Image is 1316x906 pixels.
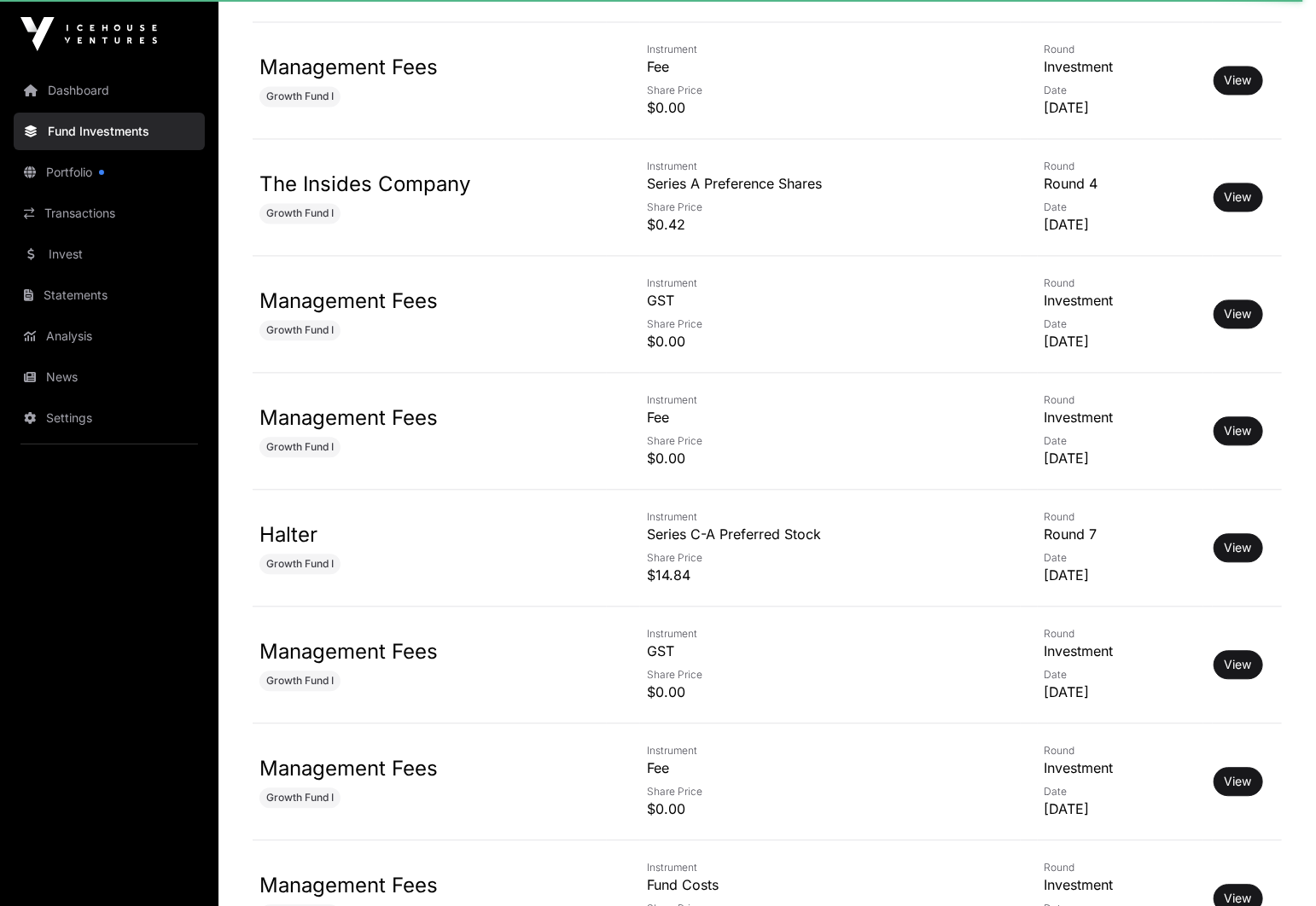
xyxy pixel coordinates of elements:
[647,43,1014,56] p: Instrument
[647,744,1014,758] p: Instrument
[259,54,600,81] p: Management Fees
[1045,97,1197,118] p: [DATE]
[1045,173,1197,194] p: Round 4
[1045,641,1197,661] p: Investment
[647,56,1014,77] p: Fee
[1225,189,1252,206] a: View
[1214,416,1263,445] button: View
[259,755,600,782] p: Management Fees
[1045,160,1197,173] p: Round
[1045,627,1197,641] p: Round
[647,448,1014,468] p: $0.00
[1045,682,1197,702] p: [DATE]
[1225,656,1252,673] a: View
[1045,434,1197,448] p: Date
[1045,758,1197,778] p: Investment
[647,861,1014,874] p: Instrument
[1045,200,1197,214] p: Date
[266,557,334,571] span: Growth Fund I
[1045,214,1197,235] p: [DATE]
[1045,785,1197,799] p: Date
[1045,524,1197,544] p: Round 7
[266,791,334,804] span: Growth Fund I
[259,638,600,665] p: Management Fees
[1045,290,1197,311] p: Investment
[1045,317,1197,331] p: Date
[1225,422,1252,439] a: View
[647,84,1014,97] p: Share Price
[647,785,1014,799] p: Share Price
[1214,767,1263,796] button: View
[647,510,1014,524] p: Instrument
[647,200,1014,214] p: Share Price
[1045,565,1197,585] p: [DATE]
[14,113,205,150] a: Fund Investments
[1214,183,1263,212] button: View
[647,799,1014,819] p: $0.00
[266,440,334,454] span: Growth Fund I
[647,317,1014,331] p: Share Price
[14,154,205,191] a: Portfolio
[266,90,334,103] span: Growth Fund I
[647,407,1014,427] p: Fee
[259,404,600,432] p: Management Fees
[14,399,205,437] a: Settings
[14,195,205,232] a: Transactions
[647,276,1014,290] p: Instrument
[1045,331,1197,351] p: [DATE]
[1045,551,1197,565] p: Date
[14,235,205,273] a: Invest
[259,287,600,315] p: Management Fees
[1231,824,1316,906] iframe: Chat Widget
[647,331,1014,351] p: $0.00
[647,682,1014,702] p: $0.00
[1225,539,1252,556] a: View
[647,641,1014,661] p: GST
[1225,72,1252,89] a: View
[647,758,1014,778] p: Fee
[14,317,205,355] a: Analysis
[14,72,205,109] a: Dashboard
[1045,393,1197,407] p: Round
[266,674,334,688] span: Growth Fund I
[259,171,470,196] a: The Insides Company
[1045,744,1197,758] p: Round
[1214,66,1263,95] button: View
[14,276,205,314] a: Statements
[1045,874,1197,895] p: Investment
[1225,305,1252,322] a: View
[1214,299,1263,328] button: View
[14,358,205,396] a: News
[266,206,334,220] span: Growth Fund I
[647,97,1014,118] p: $0.00
[259,522,317,547] a: Halter
[1214,533,1263,562] button: View
[1045,861,1197,874] p: Round
[1045,43,1197,56] p: Round
[1045,510,1197,524] p: Round
[1045,84,1197,97] p: Date
[647,874,1014,895] p: Fund Costs
[1045,56,1197,77] p: Investment
[647,524,1014,544] p: Series C-A Preferred Stock
[647,160,1014,173] p: Instrument
[1045,276,1197,290] p: Round
[647,290,1014,311] p: GST
[647,627,1014,641] p: Instrument
[647,434,1014,448] p: Share Price
[259,872,600,899] p: Management Fees
[266,323,334,337] span: Growth Fund I
[1045,448,1197,468] p: [DATE]
[647,393,1014,407] p: Instrument
[1045,799,1197,819] p: [DATE]
[1045,668,1197,682] p: Date
[647,668,1014,682] p: Share Price
[647,173,1014,194] p: Series A Preference Shares
[647,551,1014,565] p: Share Price
[20,17,157,51] img: Icehouse Ventures Logo
[1225,773,1252,790] a: View
[647,565,1014,585] p: $14.84
[1045,407,1197,427] p: Investment
[1214,650,1263,679] button: View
